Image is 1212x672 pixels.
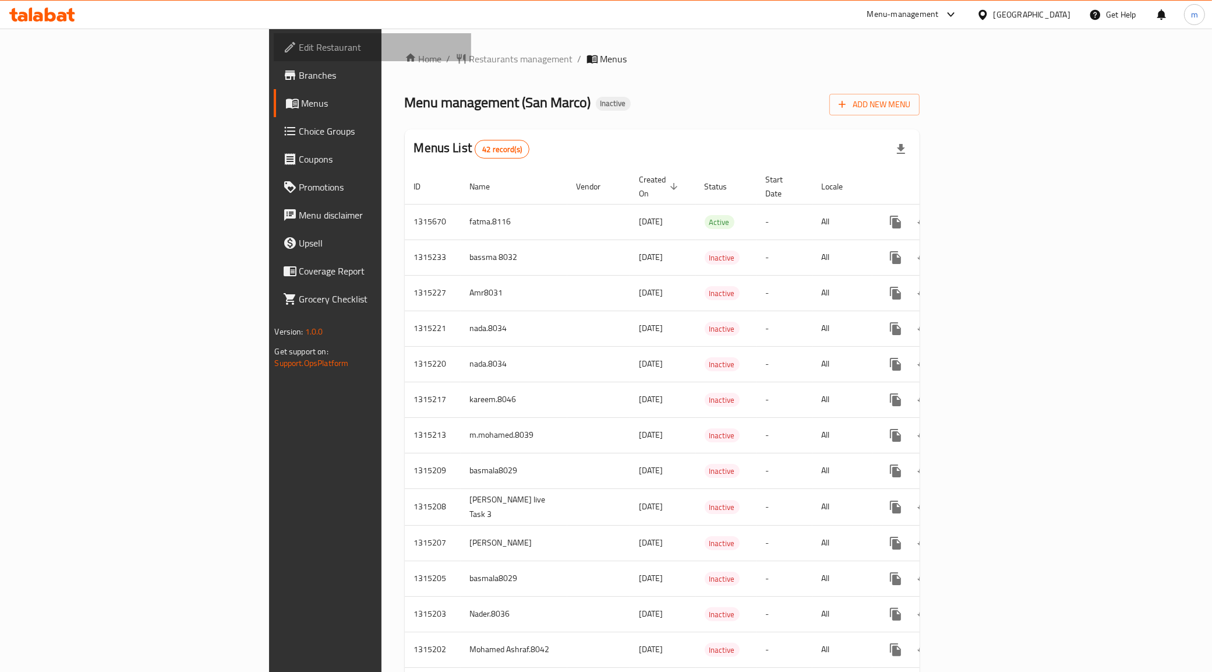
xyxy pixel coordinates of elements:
td: All [812,596,872,632]
td: - [757,417,812,453]
a: Upsell [274,229,472,257]
span: Choice Groups [299,124,462,138]
span: [DATE] [639,356,663,371]
td: bassma 8032 [461,240,567,275]
span: Menus [302,96,462,110]
span: Status [705,180,743,193]
span: Vendor [577,180,616,193]
td: All [812,525,872,561]
a: Coverage Report [274,257,472,285]
span: [DATE] [639,463,663,478]
td: Nader.8036 [461,596,567,632]
a: Promotions [274,173,472,201]
span: m [1191,8,1198,21]
button: Change Status [910,529,938,557]
span: Coverage Report [299,264,462,278]
td: All [812,382,872,417]
td: [PERSON_NAME] [461,525,567,561]
span: [DATE] [639,606,663,621]
div: Active [705,215,734,229]
h2: Menus List [414,139,529,159]
span: Inactive [705,572,740,586]
td: All [812,204,872,240]
span: [DATE] [639,535,663,550]
button: Change Status [910,565,938,593]
div: [GEOGRAPHIC_DATA] [994,8,1070,21]
td: Amr8031 [461,275,567,311]
span: Edit Restaurant [299,40,462,54]
span: Inactive [705,393,740,407]
td: fatma.8116 [461,204,567,240]
button: Change Status [910,279,938,307]
span: Add New Menu [839,97,910,112]
a: Branches [274,61,472,89]
a: Edit Restaurant [274,33,472,61]
td: - [757,632,812,667]
td: All [812,240,872,275]
span: Name [470,180,506,193]
button: more [882,493,910,521]
span: Grocery Checklist [299,292,462,306]
div: Inactive [705,572,740,586]
span: Inactive [596,98,631,108]
button: Change Status [910,350,938,378]
td: kareem.8046 [461,382,567,417]
button: more [882,386,910,414]
td: - [757,561,812,596]
button: Change Status [910,386,938,414]
button: more [882,279,910,307]
button: more [882,600,910,628]
span: [DATE] [639,285,663,300]
span: Inactive [705,501,740,514]
span: Menu disclaimer [299,208,462,222]
span: Inactive [705,322,740,336]
td: All [812,561,872,596]
div: Inactive [705,464,740,478]
a: Coupons [274,145,472,173]
span: [DATE] [639,499,663,514]
td: - [757,240,812,275]
nav: breadcrumb [405,52,920,66]
td: nada.8034 [461,311,567,346]
td: - [757,525,812,561]
span: Active [705,216,734,229]
span: Inactive [705,358,740,371]
td: - [757,275,812,311]
span: Restaurants management [469,52,573,66]
span: Inactive [705,251,740,265]
button: more [882,244,910,272]
span: Inactive [705,643,740,657]
div: Inactive [705,607,740,621]
div: Total records count [475,140,529,159]
span: Locale [822,180,858,193]
button: more [882,565,910,593]
button: Change Status [910,244,938,272]
span: Inactive [705,608,740,621]
span: Version: [275,324,303,339]
span: Branches [299,68,462,82]
th: Actions [872,169,1003,205]
td: - [757,488,812,525]
div: Inactive [596,97,631,111]
button: more [882,457,910,485]
div: Inactive [705,536,740,550]
td: All [812,275,872,311]
td: basmala8029 [461,453,567,488]
span: Get support on: [275,344,328,359]
button: Change Status [910,600,938,628]
a: Menus [274,89,472,117]
button: Change Status [910,457,938,485]
button: more [882,350,910,378]
a: Choice Groups [274,117,472,145]
button: Add New Menu [829,94,920,115]
td: m.mohamed.8039 [461,417,567,453]
span: Inactive [705,537,740,550]
td: All [812,453,872,488]
span: 1.0.0 [305,324,323,339]
a: Grocery Checklist [274,285,472,313]
td: [PERSON_NAME] live Task 3 [461,488,567,525]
